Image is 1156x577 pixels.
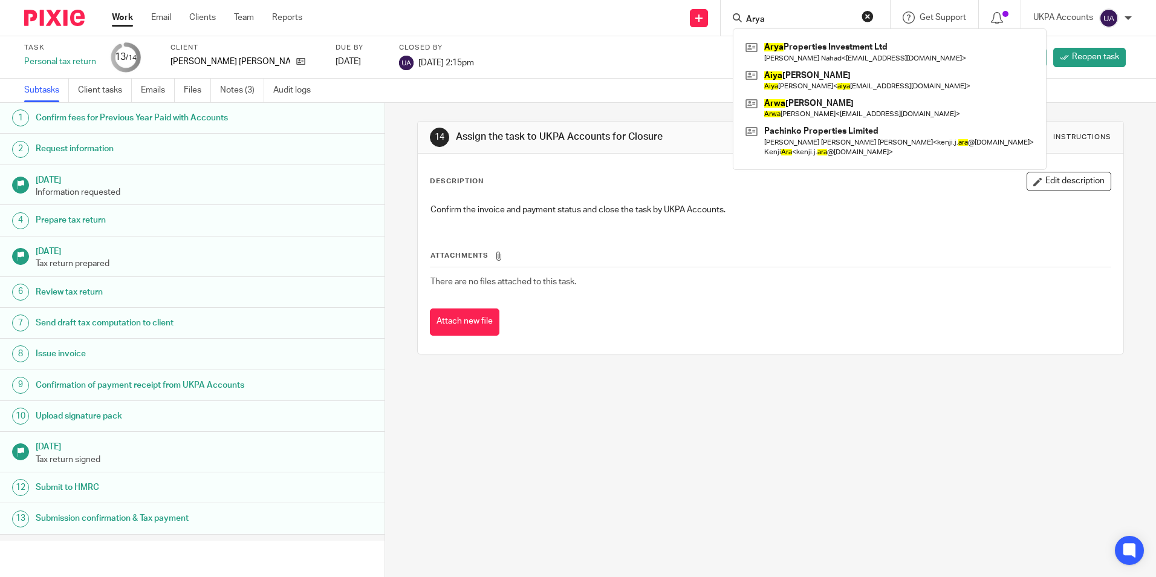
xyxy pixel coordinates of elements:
span: [DATE] 2:15pm [418,58,474,67]
div: Instructions [1053,132,1111,142]
h1: Assign the task to UKPA Accounts for Closure [36,541,261,559]
span: Attachments [430,252,489,259]
a: Team [234,11,254,24]
input: Search [745,15,854,25]
div: 8 [12,345,29,362]
p: Tax return signed [36,454,373,466]
label: Client [170,43,320,53]
small: /14 [126,54,137,61]
label: Task [24,43,96,53]
h1: Request information [36,140,261,158]
a: Client tasks [78,79,132,102]
a: Clients [189,11,216,24]
a: Reopen task [1053,48,1126,67]
div: 14 [430,128,449,147]
div: 6 [12,284,29,301]
h1: Upload signature pack [36,407,261,425]
div: [DATE] [336,56,384,68]
div: 13 [115,50,137,64]
h1: Issue invoice [36,345,261,363]
span: Get Support [920,13,966,22]
h1: Review tax return [36,283,261,301]
p: Description [430,177,484,186]
div: Personal tax return [24,56,96,68]
h1: [DATE] [36,171,373,186]
p: Tax return prepared [36,258,373,270]
div: 12 [12,479,29,496]
p: Information requested [36,186,373,198]
a: Reports [272,11,302,24]
a: Files [184,79,211,102]
div: 1 [12,109,29,126]
div: 13 [12,510,29,527]
a: Emails [141,79,175,102]
span: There are no files attached to this task. [430,278,576,286]
h1: Submit to HMRC [36,478,261,497]
a: Notes (3) [220,79,264,102]
h1: Confirmation of payment receipt from UKPA Accounts [36,376,261,394]
span: Reopen task [1072,51,1119,63]
h1: Send draft tax computation to client [36,314,261,332]
h1: Assign the task to UKPA Accounts for Closure [456,131,796,143]
button: Clear [862,10,874,22]
img: svg%3E [1099,8,1119,28]
h1: Submission confirmation & Tax payment [36,509,261,527]
a: Work [112,11,133,24]
p: UKPA Accounts [1033,11,1093,24]
label: Closed by [399,43,474,53]
h1: Confirm fees for Previous Year Paid with Accounts [36,109,261,127]
div: 2 [12,141,29,158]
div: 7 [12,315,29,331]
p: [PERSON_NAME] [PERSON_NAME] [170,56,290,68]
img: Pixie [24,10,85,26]
p: Confirm the invoice and payment status and close the task by UKPA Accounts. [430,204,1110,216]
div: 10 [12,408,29,425]
img: svg%3E [399,56,414,70]
a: Subtasks [24,79,69,102]
h1: [DATE] [36,438,373,453]
div: 9 [12,377,29,394]
a: Audit logs [273,79,320,102]
a: Email [151,11,171,24]
button: Edit description [1027,172,1111,191]
div: 4 [12,212,29,229]
h1: [DATE] [36,243,373,258]
label: Due by [336,43,384,53]
h1: Prepare tax return [36,211,261,229]
button: Attach new file [430,308,499,336]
